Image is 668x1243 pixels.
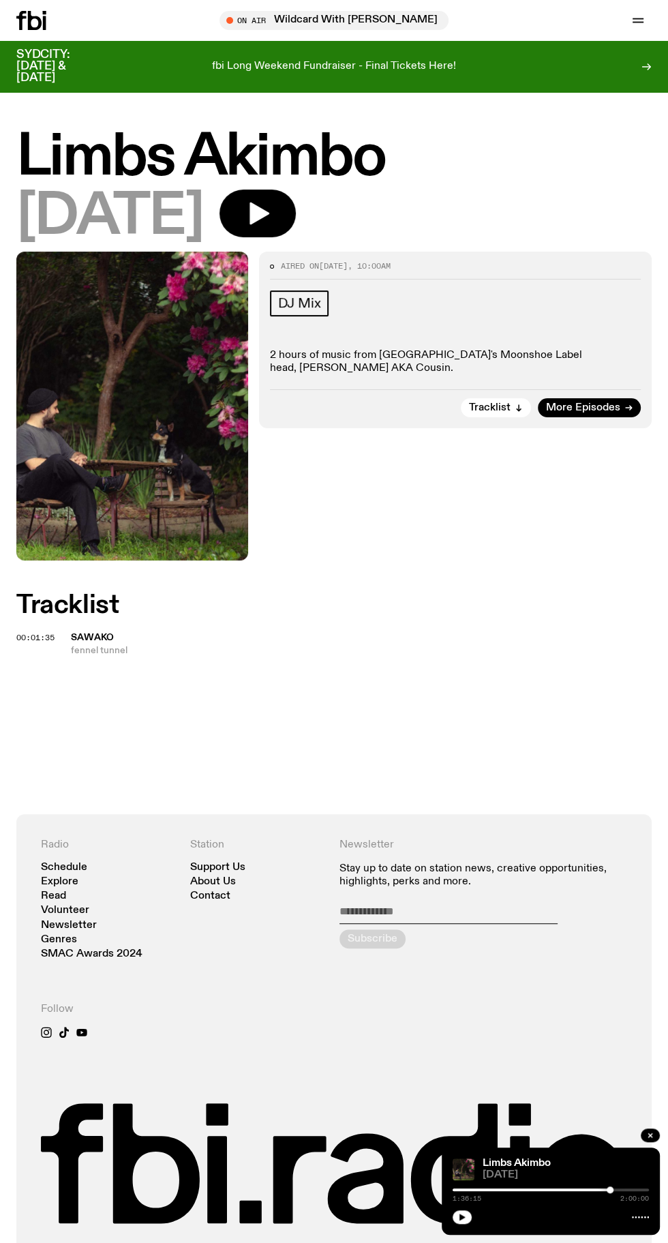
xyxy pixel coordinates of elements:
a: Volunteer [41,905,89,916]
span: sawako [71,633,114,642]
span: Tracklist [469,403,511,413]
p: Stay up to date on station news, creative opportunities, highlights, perks and more. [339,863,627,888]
a: More Episodes [538,398,641,417]
h4: Station [190,839,329,852]
a: Read [41,891,66,901]
a: Support Us [190,863,245,873]
p: 2 hours of music from [GEOGRAPHIC_DATA]'s Moonshoe Label head, [PERSON_NAME] AKA Cousin. [270,349,641,375]
h4: Follow [41,1003,179,1016]
span: fennel tunnel [71,644,652,657]
span: , 10:00am [348,260,391,271]
span: Aired on [281,260,319,271]
h3: SYDCITY: [DATE] & [DATE] [16,49,104,84]
button: 00:01:35 [16,634,55,642]
a: Newsletter [41,920,97,931]
img: Jackson sits at an outdoor table, legs crossed and gazing at a black and brown dog also sitting a... [453,1158,474,1180]
a: About Us [190,877,236,887]
button: Tracklist [461,398,531,417]
a: Limbs Akimbo [483,1158,551,1169]
span: [DATE] [319,260,348,271]
a: Schedule [41,863,87,873]
a: Contact [190,891,230,901]
h2: Tracklist [16,593,652,618]
button: On AirWildcard With [PERSON_NAME] [219,11,449,30]
a: SMAC Awards 2024 [41,949,142,959]
h1: Limbs Akimbo [16,130,652,185]
h4: Radio [41,839,179,852]
span: DJ Mix [278,296,321,311]
span: [DATE] [483,1170,649,1180]
a: Genres [41,935,77,945]
span: 00:01:35 [16,632,55,643]
span: More Episodes [546,403,620,413]
a: Explore [41,877,78,887]
a: DJ Mix [270,290,329,316]
p: fbi Long Weekend Fundraiser - Final Tickets Here! [212,61,456,73]
span: 2:00:00 [620,1195,649,1202]
button: Subscribe [339,929,406,948]
span: 1:36:15 [453,1195,481,1202]
h4: Newsletter [339,839,627,852]
span: [DATE] [16,190,203,245]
